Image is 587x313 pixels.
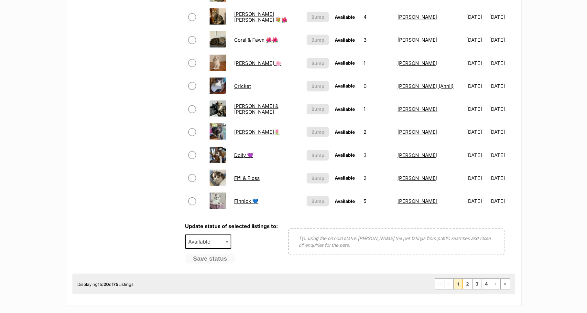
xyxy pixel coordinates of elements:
button: Bump [307,58,329,68]
a: [PERSON_NAME] [397,60,437,66]
td: [DATE] [489,121,514,143]
td: [DATE] [489,167,514,189]
td: [DATE] [464,52,489,74]
img: Fifi & Floss [210,170,226,186]
td: [DATE] [464,190,489,212]
a: Finnick 💙 [234,198,258,204]
span: Available [335,37,355,43]
td: [DATE] [489,6,514,28]
a: Page 2 [463,279,472,289]
img: Cressy 🌸 [210,55,226,71]
strong: 1 [98,282,100,287]
img: Cricket [210,78,226,94]
td: [DATE] [464,144,489,166]
td: [DATE] [464,6,489,28]
button: Save status [185,254,235,264]
button: Bump [307,196,329,206]
span: Bump [311,60,324,67]
a: [PERSON_NAME] [397,198,437,204]
a: [PERSON_NAME] [397,37,437,43]
button: Bump [307,150,329,161]
span: Bump [311,175,324,182]
td: 1 [361,98,395,120]
span: Available [335,129,355,135]
td: [DATE] [464,121,489,143]
td: [DATE] [464,75,489,97]
span: First page [435,279,444,289]
button: Bump [307,104,329,114]
button: Bump [307,81,329,91]
span: Bump [311,83,324,89]
td: [DATE] [489,144,514,166]
span: Available [185,235,232,249]
span: Available [335,152,355,158]
span: Previous page [444,279,453,289]
strong: 75 [113,282,118,287]
a: [PERSON_NAME] & [PERSON_NAME] [234,103,278,115]
td: 4 [361,6,395,28]
a: Page 3 [473,279,482,289]
td: [DATE] [464,29,489,51]
span: Bump [311,14,324,20]
img: Delilah🌷 [210,123,226,140]
td: [DATE] [489,190,514,212]
td: 0 [361,75,395,97]
a: [PERSON_NAME] (Annii) [397,83,453,89]
td: 3 [361,29,395,51]
td: [DATE] [489,98,514,120]
button: Bump [307,35,329,45]
span: Bump [311,129,324,135]
a: Cricket [234,83,251,89]
span: Available [335,198,355,204]
a: Coral & Fawn 🌺🌺 [234,37,278,43]
a: [PERSON_NAME]🌷 [234,129,280,135]
label: Update status of selected listings to: [185,223,278,229]
a: Last page [501,279,510,289]
span: Available [335,106,355,112]
span: Bump [311,198,324,204]
td: [DATE] [464,98,489,120]
span: Available [335,175,355,181]
td: [DATE] [489,29,514,51]
p: Tip: using the on hold status [PERSON_NAME] the pet listings from public searches and close off e... [299,235,494,248]
a: [PERSON_NAME] [397,129,437,135]
span: Available [335,14,355,20]
td: 2 [361,167,395,189]
a: Page 4 [482,279,491,289]
button: Bump [307,173,329,183]
td: 1 [361,52,395,74]
span: Bump [311,152,324,159]
span: Available [335,60,355,66]
td: [DATE] [489,52,514,74]
img: Coral & Fawn 🌺🌺 [210,31,226,47]
a: Fifi & Floss [234,175,260,181]
td: [DATE] [489,75,514,97]
span: Page 1 [454,279,463,289]
td: 5 [361,190,395,212]
a: [PERSON_NAME] [397,175,437,181]
a: [PERSON_NAME] [PERSON_NAME] 💐🌺 [234,11,288,23]
strong: 20 [103,282,109,287]
a: [PERSON_NAME] [397,152,437,158]
img: Cindy Lou 💐🌺 [210,8,226,25]
td: [DATE] [464,167,489,189]
button: Bump [307,12,329,22]
span: Bump [311,37,324,43]
nav: Pagination [435,278,510,289]
button: Bump [307,127,329,137]
span: Bump [311,106,324,112]
a: Dolly 💜 [234,152,253,158]
span: Displaying to of Listings [77,282,134,287]
span: Available [335,83,355,89]
a: Next page [491,279,500,289]
a: [PERSON_NAME] [397,14,437,20]
span: Available [186,237,217,246]
a: [PERSON_NAME] [397,106,437,112]
a: [PERSON_NAME] 🌸 [234,60,281,66]
td: 3 [361,144,395,166]
img: Cynthia & Dino [210,100,226,117]
td: 2 [361,121,395,143]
